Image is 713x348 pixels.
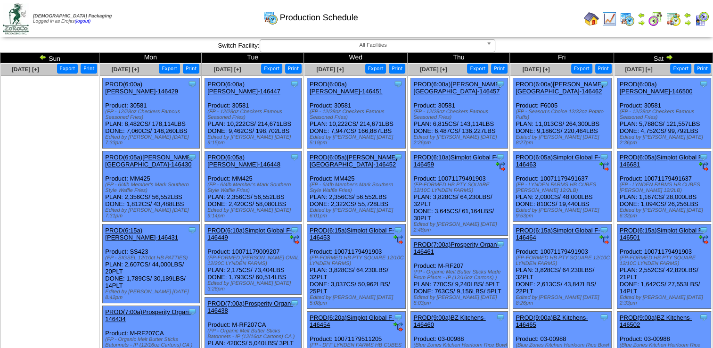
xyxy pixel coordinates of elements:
[516,295,611,306] div: Edited by [PERSON_NAME] [DATE] 8:26pm
[516,109,611,120] div: (FP - Season's Choice 12/32oz Potato Puffs)
[684,19,691,26] img: arrowright.gif
[389,64,405,74] button: Print
[105,308,190,323] a: PROD(7:00a)Prosperity Organ-146434
[112,66,139,73] a: [DATE] [+]
[393,79,403,89] img: Tooltip
[207,300,293,314] a: PROD(7:00a)Prosperity Organ-146438
[310,314,394,328] a: PROD(6:20a)Simplot Global F-146454
[310,182,405,193] div: (FP - 6/4lb Member's Mark Southern Style Waffle Fries)
[205,78,302,149] div: Product: 30581 PLAN: 10,222CS / 214,671LBS DONE: 9,462CS / 198,702LBS
[699,313,708,322] img: Tooltip
[207,227,292,241] a: PROD(6:10a)Simplot Global F-146449
[599,152,609,162] img: Tooltip
[413,81,501,95] a: PROD(6:00a)[PERSON_NAME][GEOGRAPHIC_DATA]-146457
[510,53,614,63] td: Fri
[620,182,711,193] div: (FP - LYNDEN FARMS HB CUBES [PERSON_NAME] 12/2LB)
[584,11,599,26] img: home.gif
[207,255,301,266] div: (FP-FORMED [PERSON_NAME] OVAL 12/20C LYNDEN FARMS)
[310,109,405,120] div: (FP - 12/28oz Checkers Famous Seasoned Fries)
[413,314,485,328] a: PROD(9:00a)BZ Kitchens-146460
[523,66,550,73] a: [DATE] [+]
[159,64,180,74] button: Export
[599,225,609,235] img: Tooltip
[411,78,508,149] div: Product: 30581 PLAN: 6,815CS / 143,114LBS DONE: 6,487CS / 136,227LBS
[620,81,693,95] a: PROD(6:00a)[PERSON_NAME]-146500
[496,79,505,89] img: Tooltip
[694,64,711,74] button: Print
[207,81,280,95] a: PROD(6:00a)[PERSON_NAME]-146447
[263,10,278,25] img: calendarprod.gif
[57,64,78,74] button: Export
[516,207,611,219] div: Edited by [PERSON_NAME] [DATE] 9:53pm
[214,66,241,73] a: [DATE] [+]
[699,235,708,244] img: ediSmall.gif
[290,152,299,162] img: Tooltip
[310,134,405,146] div: Edited by [PERSON_NAME] [DATE] 5:19pm
[393,152,403,162] img: Tooltip
[393,313,403,322] img: Tooltip
[413,109,507,120] div: (FP - 12/28oz Checkers Famous Seasoned Fries)
[625,66,652,73] a: [DATE] [+]
[408,53,510,63] td: Thu
[516,154,600,168] a: PROD(6:05a)Simplot Global F-146463
[420,66,447,73] a: [DATE] [+]
[12,66,39,73] a: [DATE] [+]
[33,14,112,19] span: [DEMOGRAPHIC_DATA] Packaging
[105,337,199,348] div: (FP - Organic Melt Butter Sticks Batonnets - IP (12/16oz Cartons) CA )
[670,64,691,74] button: Export
[205,151,302,222] div: Product: MM425 PLAN: 2,356CS / 56,552LBS DONE: 2,420CS / 58,080LBS
[207,281,301,292] div: Edited by [PERSON_NAME] [DATE] 3:26pm
[413,222,507,233] div: Edited by [PERSON_NAME] [DATE] 2:48pm
[307,151,406,222] div: Product: MM425 PLAN: 2,356CS / 56,552LBS DONE: 2,322CS / 55,728LBS
[202,53,304,63] td: Tue
[39,53,47,61] img: arrowleft.gif
[413,269,507,281] div: (FP - Organic Melt Butter Sticks Made From Plants - IP (12/16oz Cartons) )
[496,240,505,249] img: Tooltip
[307,78,406,149] div: Product: 30581 PLAN: 10,222CS / 214,671LBS DONE: 7,947CS / 166,887LBS
[0,53,99,63] td: Sun
[304,53,408,63] td: Wed
[103,224,199,303] div: Product: SS423 PLAN: 2,607CS / 44,000LBS / 20PLT DONE: 1,789CS / 30,189LBS / 14PLT
[617,224,711,309] div: Product: 10071179491903 PLAN: 2,552CS / 42,820LBS / 21PLT DONE: 1,642CS / 27,553LBS / 14PLT
[516,134,611,146] div: Edited by [PERSON_NAME] [DATE] 8:27pm
[105,109,199,120] div: (FP - 12/28oz Checkers Famous Seasoned Fries)
[571,64,592,74] button: Export
[290,235,299,244] img: ediSmall.gif
[516,227,600,241] a: PROD(6:15a)Simplot Global F-146464
[290,298,299,308] img: Tooltip
[3,3,29,34] img: zoroco-logo-small.webp
[620,154,704,168] a: PROD(6:05a)Simplot Global F-146681
[614,53,713,63] td: Sat
[103,78,199,149] div: Product: 30581 PLAN: 8,482CS / 178,114LBS DONE: 7,060CS / 148,260LBS
[307,224,406,309] div: Product: 10071179491903 PLAN: 3,828CS / 64,230LBS / 32PLT DONE: 3,037CS / 50,962LBS / 25PLT
[316,66,344,73] a: [DATE] [+]
[413,134,507,146] div: Edited by [PERSON_NAME] [DATE] 2:26pm
[105,227,178,241] a: PROD(6:15a)[PERSON_NAME]-146431
[280,13,358,23] span: Production Schedule
[105,255,199,261] div: (FP - SIGSEL 12/10ct HB PATTIES)
[310,295,405,306] div: Edited by [PERSON_NAME] [DATE] 5:08pm
[620,295,711,306] div: Edited by [PERSON_NAME] [DATE] 2:33pm
[393,235,403,244] img: ediSmall.gif
[105,81,178,95] a: PROD(6:00a)[PERSON_NAME]-146429
[496,313,505,322] img: Tooltip
[310,227,394,241] a: PROD(6:15a)Simplot Global F-146453
[699,225,708,235] img: Tooltip
[393,225,403,235] img: Tooltip
[491,64,508,74] button: Print
[105,182,199,193] div: (FP - 6/4lb Member's Mark Southern Style Waffle Fries)
[599,313,609,322] img: Tooltip
[188,225,197,235] img: Tooltip
[599,79,609,89] img: Tooltip
[496,152,505,162] img: Tooltip
[105,289,199,300] div: Edited by [PERSON_NAME] [DATE] 8:42pm
[183,64,199,74] button: Print
[516,182,611,193] div: (FP - LYNDEN FARMS HB CUBES [PERSON_NAME] 12/2LB)
[188,152,197,162] img: Tooltip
